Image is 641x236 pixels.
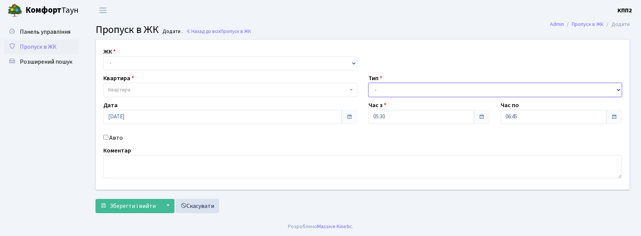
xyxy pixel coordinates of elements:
a: Пропуск в ЖК [572,20,604,28]
label: Час по [501,101,519,110]
label: Квартира [103,74,134,83]
span: Панель управління [20,28,70,36]
label: Дата [103,101,118,110]
a: Розширений пошук [4,54,79,69]
a: Назад до всіхПропуск в ЖК [186,28,251,35]
div: Розроблено . [288,223,353,231]
span: Пропуск в ЖК [95,22,159,37]
b: Комфорт [25,4,61,16]
label: Тип [368,74,382,83]
label: ЖК [103,47,116,56]
li: Додати [604,20,630,28]
span: Пропуск в ЖК [221,28,251,35]
a: Панель управління [4,24,79,39]
nav: breadcrumb [539,16,641,32]
span: Квартира [108,86,130,94]
span: Розширений пошук [20,58,72,66]
a: Admin [550,20,564,28]
label: Авто [109,133,123,142]
button: Переключити навігацію [94,4,112,16]
small: Додати . [161,28,183,35]
a: Скасувати [176,199,219,213]
label: Коментар [103,146,131,155]
a: Пропуск в ЖК [4,39,79,54]
span: Пропуск в ЖК [20,43,57,51]
button: Зберегти і вийти [95,199,161,213]
img: logo.png [7,3,22,18]
a: Massive Kinetic [317,223,352,230]
span: Таун [25,4,79,17]
label: Час з [368,101,386,110]
a: КПП2 [617,6,632,15]
span: Зберегти і вийти [110,202,156,210]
